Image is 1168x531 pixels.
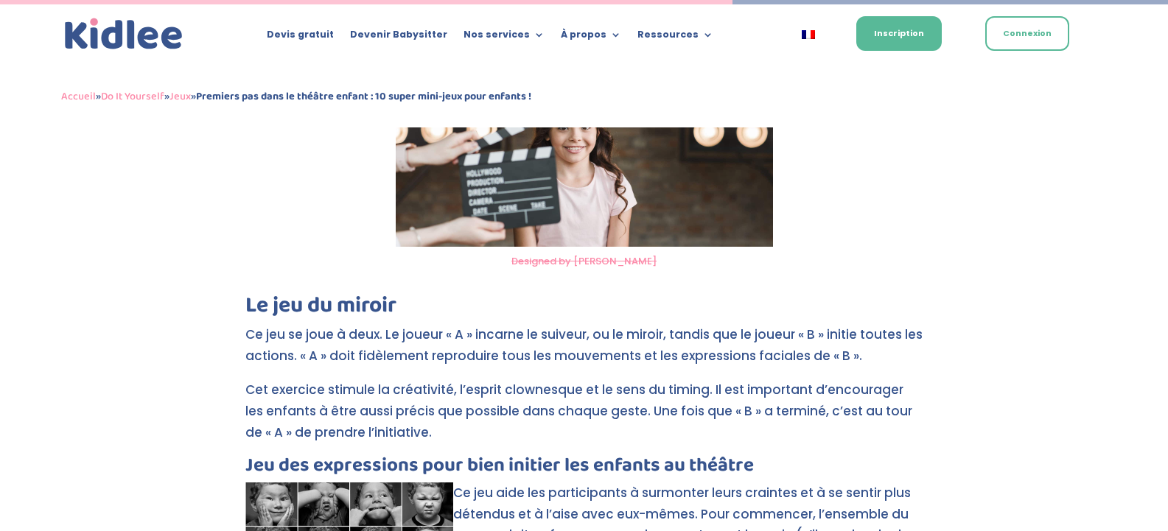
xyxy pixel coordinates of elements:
[101,88,164,105] a: Do It Yourself
[245,324,923,379] p: Ce jeu se joue à deux. Le joueur « A » incarne le suiveur, ou le miroir, tandis que le joueur « B...
[637,29,713,46] a: Ressources
[396,35,773,247] img: Preparation fille pour jouer dans théâtre enfants
[511,254,657,268] a: Designed by [PERSON_NAME]
[802,30,815,39] img: Français
[856,16,942,51] a: Inscription
[61,88,96,105] a: Accueil
[245,379,923,456] p: Cet exercice stimule la créativité, l’esprit clownesque et le sens du timing. Il est important d’...
[61,15,186,54] img: logo_kidlee_bleu
[267,29,334,46] a: Devis gratuit
[196,88,531,105] strong: Premiers pas dans le théâtre enfant : 10 super mini-jeux pour enfants !
[985,16,1069,51] a: Connexion
[350,29,447,46] a: Devenir Babysitter
[61,88,531,105] span: » » »
[169,88,191,105] a: Jeux
[245,295,923,324] h2: Le jeu du miroir
[561,29,621,46] a: À propos
[464,29,545,46] a: Nos services
[245,456,923,482] h3: Jeu des expressions pour bien initier les enfants au théâtre
[61,15,186,54] a: Kidlee Logo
